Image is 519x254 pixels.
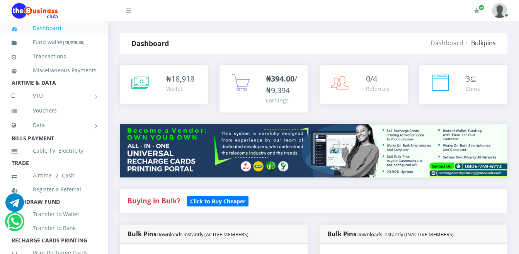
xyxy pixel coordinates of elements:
[266,73,294,84] b: ₦394.00
[128,230,248,238] strong: Bulk Pins
[356,231,454,238] small: Downloads instantly (INACTIVE MEMBERS)
[220,65,308,113] a: ₦394.00/₦9,394 Earnings
[7,218,23,231] a: Chat for support
[463,38,496,48] li: Bulkpins
[266,73,297,95] span: /₦9,394
[128,196,180,205] strong: Buying in Bulk?
[12,33,97,51] a: Fund wallet[18,918.35]
[12,205,97,223] a: Transfer to Wallet
[120,124,507,177] img: multitenant_rcp.png
[166,73,194,85] div: ₦
[431,39,463,47] a: Dashboard
[65,39,83,45] b: 18,918.35
[12,116,97,135] a: Data
[474,8,480,14] i: Renew/Upgrade Subscription
[12,86,97,106] a: VTU
[120,65,208,104] a: ₦18,918 Wallet
[190,198,245,205] b: Click to Buy Cheaper
[166,85,194,93] div: Wallet
[12,3,58,19] img: Logo
[131,39,169,48] strong: Dashboard
[12,167,97,184] a: Airtime -2- Cash
[320,65,408,104] a: 0/4 Referrals
[157,231,248,238] small: Downloads instantly (ACTIVE MEMBERS)
[12,19,97,37] a: Dashboard
[466,85,480,93] div: Coins
[478,5,484,10] span: Renew/Upgrade Subscription
[266,96,300,104] div: Earnings
[12,48,97,65] a: Transactions
[12,61,97,79] a: Miscellaneous Payments
[63,39,85,45] small: [ ]
[187,196,248,205] a: Click to Buy Cheaper
[5,199,24,212] a: Chat for support
[366,73,377,84] span: 0/4
[171,73,194,84] span: 18,918
[466,73,470,84] span: 3
[12,219,97,237] a: Transfer to Bank
[12,102,97,119] a: Vouchers
[492,3,507,18] img: User
[366,85,390,93] div: Referrals
[327,230,454,238] strong: Bulk Pins
[466,73,480,85] div: ⊆
[12,181,97,198] a: Register a Referral
[12,142,97,160] a: Cable TV, Electricity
